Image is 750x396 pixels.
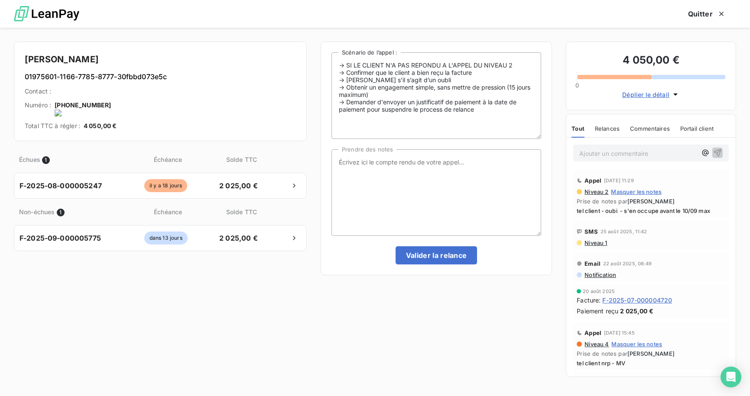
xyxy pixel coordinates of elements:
span: 2 025,00 € [620,306,653,316]
span: Portail client [680,125,714,132]
span: 2 025,00 € [216,233,261,243]
span: tel client nrp - MV [577,360,725,367]
span: Email [584,260,601,267]
span: Échéance [119,155,217,164]
span: Masquer les notes [611,188,662,195]
span: Commentaires [630,125,670,132]
span: SMS [584,228,597,235]
span: Total TTC à régler : [25,122,80,130]
span: F-2025-07-000004720 [602,296,672,305]
span: Appel [584,177,601,184]
span: Relances [595,125,620,132]
span: F-2025-08-000005247 [19,180,102,191]
span: F-2025-09-000005775 [19,233,101,243]
span: Solde TTC [219,155,264,164]
span: Prise de notes par [577,350,725,357]
span: Niveau 2 [584,188,608,195]
button: Quitter [678,5,736,23]
span: [PERSON_NAME] [627,350,675,357]
span: Déplier le détail [622,90,669,99]
img: actions-icon.png [55,109,111,116]
h4: [PERSON_NAME] [25,52,296,66]
span: Masquer les notes [611,341,662,348]
span: 1 [57,209,65,216]
span: Contact : [25,87,51,96]
span: 0 [575,82,579,89]
span: [PERSON_NAME] [627,198,675,205]
span: [DATE] 15:45 [604,330,635,335]
span: Échéance [119,207,217,216]
span: Non-échues [19,207,55,216]
span: Niveau 1 [584,239,607,246]
span: Solde TTC [219,207,264,216]
span: il y a 18 jours [144,179,187,192]
span: Paiement reçu [577,306,618,316]
span: tel client - oubi - s'en occupe avant le 10/09 max [577,207,725,214]
button: Déplier le détail [620,90,682,100]
span: Appel [584,329,601,336]
span: 25 août 2025, 11:42 [601,229,647,234]
button: Valider la relance [396,246,477,264]
h6: 01975601-1166-7785-8777-30fbbd073e5c [25,71,296,82]
span: Numéro : [25,101,51,116]
span: [DATE] 11:29 [604,178,634,183]
span: Prise de notes par [577,198,725,205]
span: 1 [42,156,50,164]
span: 20 août 2025 [583,289,615,294]
span: 2 025,00 € [216,180,261,191]
img: logo LeanPay [14,2,79,26]
span: Niveau 4 [584,341,609,348]
span: 22 août 2025, 08:49 [603,261,652,266]
span: 4 050,00 € [84,122,117,130]
span: Échues [19,155,40,164]
textarea: -> SI LE CLIENT N'A PAS REPONDU A L'APPEL DU NIVEAU 2 -> Confirmer que le client a bien reçu la f... [331,52,541,139]
span: Facture : [577,296,601,305]
span: Tout [571,125,584,132]
h3: 4 050,00 € [577,52,725,70]
onoff-telecom-ce-phone-number-wrapper: [PHONE_NUMBER] [55,101,111,109]
span: Notification [584,271,616,278]
span: dans 13 jours [144,232,188,245]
